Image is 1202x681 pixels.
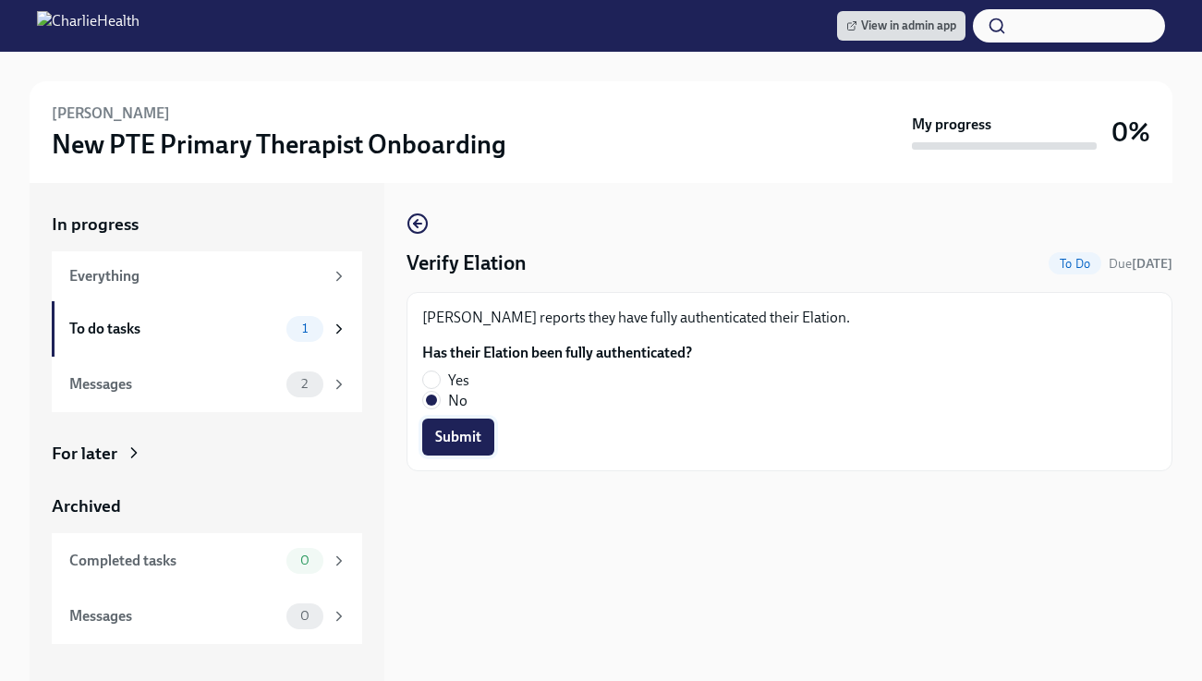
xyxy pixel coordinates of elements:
[912,115,991,135] strong: My progress
[448,391,467,411] span: No
[69,606,279,626] div: Messages
[52,442,362,466] a: For later
[289,553,321,567] span: 0
[1109,255,1172,273] span: September 11th, 2025 09:00
[448,371,469,391] span: Yes
[37,11,140,41] img: CharlieHealth
[1132,256,1172,272] strong: [DATE]
[422,419,494,456] button: Submit
[52,494,362,518] a: Archived
[69,551,279,571] div: Completed tasks
[52,589,362,644] a: Messages0
[52,357,362,412] a: Messages2
[69,374,279,395] div: Messages
[52,213,362,237] a: In progress
[1111,116,1150,149] h3: 0%
[846,17,956,35] span: View in admin app
[291,322,319,335] span: 1
[52,251,362,301] a: Everything
[69,319,279,339] div: To do tasks
[52,301,362,357] a: To do tasks1
[422,343,692,363] label: Has their Elation been fully authenticated?
[52,533,362,589] a: Completed tasks0
[52,128,506,161] h3: New PTE Primary Therapist Onboarding
[422,308,1157,328] p: [PERSON_NAME] reports they have fully authenticated their Elation.
[1109,256,1172,272] span: Due
[52,103,170,124] h6: [PERSON_NAME]
[290,377,319,391] span: 2
[435,428,481,446] span: Submit
[1049,257,1101,271] span: To Do
[407,249,527,277] h4: Verify Elation
[837,11,965,41] a: View in admin app
[52,442,117,466] div: For later
[289,609,321,623] span: 0
[69,266,323,286] div: Everything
